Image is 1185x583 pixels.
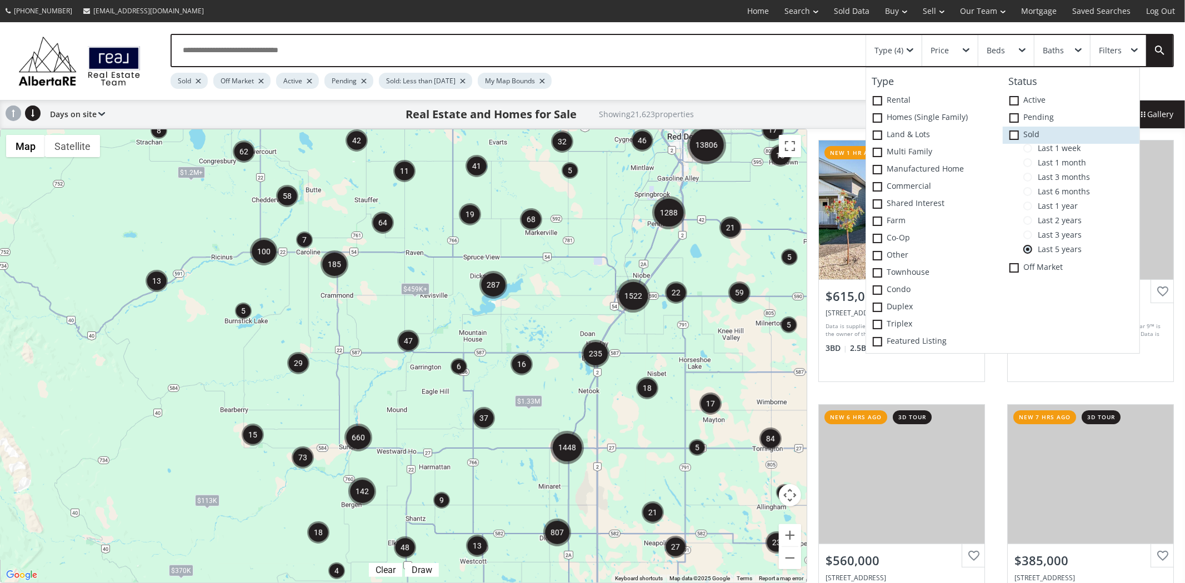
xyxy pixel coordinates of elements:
[1032,245,1082,254] span: Last 5 years
[779,484,801,506] button: Map camera controls
[3,568,40,582] img: Google
[737,575,752,581] a: Terms
[233,140,255,163] div: 62
[307,521,329,544] div: 18
[1003,76,1139,87] h4: Status
[664,536,687,558] div: 27
[866,264,1003,282] label: Townhouse
[1003,92,1139,109] label: Active
[466,155,488,177] div: 41
[826,322,975,339] div: Data is supplied by Pillar 9™ MLS® System. Pillar 9™ is the owner of the copyright in its MLS® Sy...
[324,73,373,89] div: Pending
[409,565,435,575] div: Draw
[459,203,481,225] div: 19
[551,130,573,153] div: 32
[348,478,376,505] div: 142
[1014,573,1167,582] div: 5248 37 Street, Innisfail, AB T4G 1G6
[866,92,1003,109] label: Rental
[728,282,751,304] div: 59
[866,299,1003,316] label: Duplex
[866,161,1003,178] label: Manufactured Home
[478,73,552,89] div: My Map Bounds
[826,343,847,354] span: 3 BD
[177,167,204,178] div: $1.2M+
[582,340,609,368] div: 235
[759,428,782,450] div: 84
[213,73,271,89] div: Off Market
[466,535,488,557] div: 13
[826,308,978,318] div: 202 Livingston Close, Red Deer, AB T4R 0S8
[473,407,495,429] div: 37
[433,492,450,509] div: 9
[562,162,578,179] div: 5
[1003,127,1139,144] label: Sold
[321,250,348,278] div: 185
[379,73,472,89] div: Sold: Less than [DATE]
[1014,552,1167,569] div: $385,000
[766,531,788,554] div: 23
[1032,187,1090,196] span: Last 6 months
[781,249,798,265] div: 5
[776,484,793,501] div: 3
[6,135,45,157] button: Show street map
[194,495,219,506] div: $113K
[328,562,345,579] div: 4
[276,73,319,89] div: Active
[866,109,1003,127] label: Homes (Single Family)
[393,160,416,182] div: 11
[719,217,742,239] div: 21
[14,6,72,16] span: [PHONE_NUMBER]
[866,144,1003,161] label: Multi family
[44,100,105,128] div: Days on site
[826,288,978,305] div: $615,000
[515,395,542,407] div: $1.33M
[615,575,663,582] button: Keyboard shortcuts
[373,565,398,575] div: Clear
[406,107,577,122] h1: Real Estate and Homes for Sale
[3,568,40,582] a: Open this area in Google Maps (opens a new window)
[866,213,1003,230] label: Farm
[344,424,372,451] div: 660
[850,343,878,354] span: 2.5 BA
[146,270,168,292] div: 13
[762,119,784,141] div: 17
[826,552,978,569] div: $560,000
[276,185,298,207] div: 58
[78,1,209,21] a: [EMAIL_ADDRESS][DOMAIN_NAME]
[394,536,416,559] div: 48
[689,439,706,456] div: 5
[769,144,792,167] div: 13
[235,303,252,319] div: 5
[866,247,1003,264] label: Other
[665,282,687,304] div: 22
[1032,158,1086,167] span: Last 1 month
[636,377,658,399] div: 18
[987,47,1005,54] div: Beds
[866,76,1003,87] h4: Type
[292,446,314,469] div: 73
[511,353,533,375] div: 16
[1032,202,1078,210] span: Last 1 year
[1032,230,1082,239] span: Last 3 years
[599,110,694,118] h2: Showing 21,623 properties
[1138,109,1173,120] span: Gallery
[687,125,726,164] div: 13806
[1126,100,1185,128] div: Gallery
[866,333,1003,350] label: Featured Listing
[866,282,1003,299] label: Condo
[866,178,1003,195] label: Commercial
[369,565,402,575] div: Click to clear.
[45,135,100,157] button: Show satellite imagery
[699,393,722,415] div: 17
[479,271,507,299] div: 287
[1099,47,1122,54] div: Filters
[866,230,1003,247] label: Co-op
[1032,173,1090,182] span: Last 3 months
[397,330,419,352] div: 47
[1032,216,1082,225] span: Last 2 years
[1043,47,1064,54] div: Baths
[779,135,801,157] button: Toggle fullscreen view
[652,196,686,229] div: 1288
[807,129,996,393] a: new 1 hr ago$615,000[STREET_ADDRESS][PERSON_NAME]Data is supplied by Pillar 9™ MLS® System. Pilla...
[551,431,584,464] div: 1448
